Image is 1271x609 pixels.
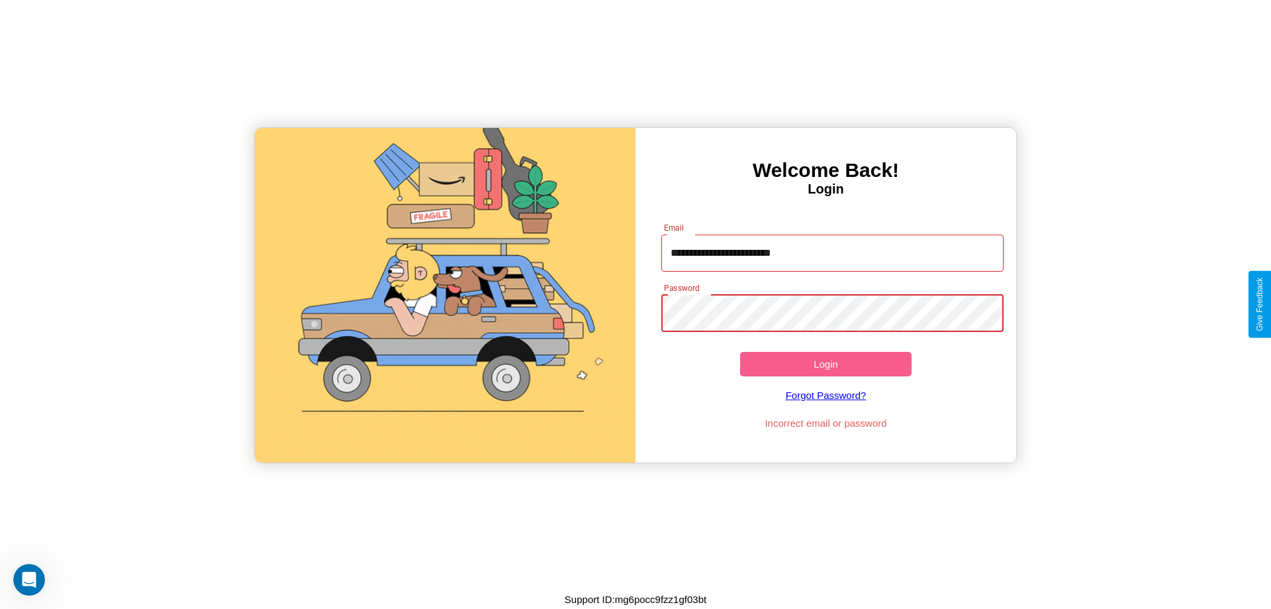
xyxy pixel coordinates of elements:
h4: Login [635,182,1016,197]
button: Login [740,352,912,376]
p: Incorrect email or password [655,414,998,432]
label: Password [664,282,699,294]
iframe: Intercom live chat [13,564,45,596]
label: Email [664,222,684,233]
div: Give Feedback [1255,278,1264,331]
h3: Welcome Back! [635,159,1016,182]
img: gif [255,128,635,463]
a: Forgot Password? [655,376,998,414]
p: Support ID: mg6pocc9fzz1gf03bt [565,590,706,608]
